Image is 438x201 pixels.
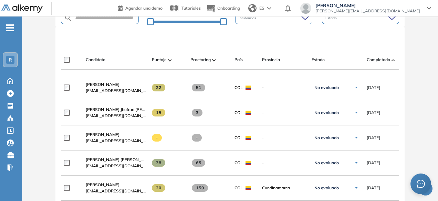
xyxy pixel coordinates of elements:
div: Incidencias [235,12,312,24]
span: COL [234,85,243,91]
span: [EMAIL_ADDRESS][DOMAIN_NAME] [86,113,146,119]
span: [DATE] [367,185,380,191]
span: - [262,135,306,141]
span: - [262,85,306,91]
img: [missing "en.ARROW_ALT" translation] [392,59,395,61]
img: COL [246,86,251,90]
span: Candidato [86,57,105,63]
span: Onboarding [217,5,240,11]
span: 22 [152,84,165,91]
img: Ícono de flecha [354,111,358,115]
a: [PERSON_NAME] Jhofran [PERSON_NAME] [86,107,146,113]
span: Cundinamarca [262,185,306,191]
img: [missing "en.ARROW_ALT" translation] [168,59,171,61]
a: [PERSON_NAME] [86,182,146,188]
span: [PERSON_NAME] [86,132,119,137]
img: [missing "en.ARROW_ALT" translation] [212,59,216,61]
a: Agendar una demo [118,3,163,12]
span: [DATE] [367,85,380,91]
span: Provincia [262,57,280,63]
img: world [248,4,257,12]
span: No evaluado [314,135,339,141]
img: Ícono de flecha [354,136,358,140]
span: - [192,134,202,142]
span: - [152,134,162,142]
span: ES [259,5,264,11]
span: COL [234,185,243,191]
span: Estado [312,57,325,63]
span: Incidencias [239,15,258,21]
span: [PERSON_NAME][EMAIL_ADDRESS][DOMAIN_NAME] [315,8,420,14]
span: Proctoring [190,57,211,63]
span: 15 [152,109,165,116]
img: Logo [1,4,43,13]
a: [PERSON_NAME] [PERSON_NAME] [86,157,146,163]
span: [EMAIL_ADDRESS][DOMAIN_NAME] [86,138,146,144]
img: Ícono de flecha [354,86,358,90]
span: message [416,179,425,188]
img: COL [246,111,251,115]
span: No evaluado [314,85,339,90]
span: Agendar una demo [125,5,163,11]
a: [PERSON_NAME] [86,132,146,138]
span: 150 [192,184,208,192]
span: [PERSON_NAME] [PERSON_NAME] [86,157,154,162]
img: Ícono de flecha [354,186,358,190]
span: R [9,57,12,63]
span: [EMAIL_ADDRESS][DOMAIN_NAME] [86,88,146,94]
span: Estado [325,15,338,21]
span: Completado [367,57,390,63]
span: [PERSON_NAME] Jhofran [PERSON_NAME] [86,107,169,112]
span: 65 [192,159,205,167]
img: COL [246,161,251,165]
img: COL [246,186,251,190]
i: - [6,27,14,29]
img: COL [246,136,251,140]
span: No evaluado [314,110,339,115]
button: Onboarding [206,1,240,16]
span: [DATE] [367,135,380,141]
span: - [262,110,306,116]
span: - [262,160,306,166]
span: 3 [192,109,202,116]
span: País [234,57,243,63]
span: COL [234,110,243,116]
a: [PERSON_NAME] [86,81,146,88]
span: [DATE] [367,160,380,166]
span: [EMAIL_ADDRESS][DOMAIN_NAME] [86,188,146,194]
span: No evaluado [314,185,339,191]
span: [PERSON_NAME] [315,3,420,8]
span: COL [234,160,243,166]
div: Estado [322,12,399,24]
img: Ícono de flecha [354,161,358,165]
span: 20 [152,184,165,192]
span: 51 [192,84,205,91]
span: Tutoriales [181,5,201,11]
span: [PERSON_NAME] [86,82,119,87]
span: [PERSON_NAME] [86,182,119,187]
span: [EMAIL_ADDRESS][DOMAIN_NAME] [86,163,146,169]
span: [DATE] [367,110,380,116]
span: No evaluado [314,160,339,166]
img: arrow [267,7,271,10]
span: 38 [152,159,165,167]
img: SEARCH_ALT [64,14,72,22]
span: Puntaje [152,57,167,63]
span: COL [234,135,243,141]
